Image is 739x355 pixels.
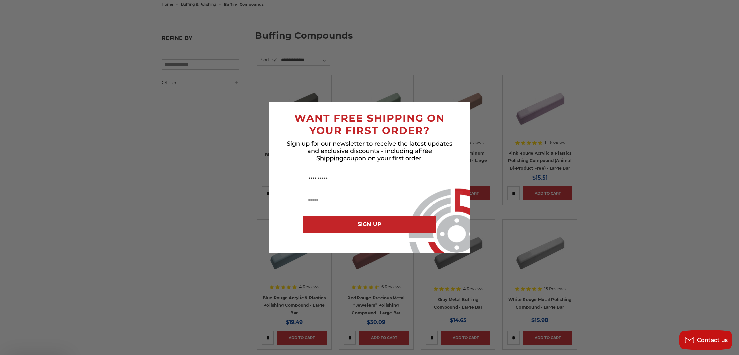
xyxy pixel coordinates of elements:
[287,140,452,162] span: Sign up for our newsletter to receive the latest updates and exclusive discounts - including a co...
[294,112,445,137] span: WANT FREE SHIPPING ON YOUR FIRST ORDER?
[697,337,728,343] span: Contact us
[316,147,432,162] span: Free Shipping
[679,330,732,350] button: Contact us
[303,194,436,209] input: Email
[303,216,436,233] button: SIGN UP
[461,104,468,110] button: Close dialog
